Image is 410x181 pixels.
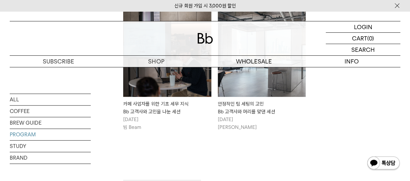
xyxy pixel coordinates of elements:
img: 카카오톡 채널 1:1 채팅 버튼 [367,156,400,171]
a: PROGRAM [10,129,91,140]
a: LOGIN [326,21,400,33]
a: BRAND [10,152,91,164]
p: [DATE] [PERSON_NAME] [218,116,306,131]
a: 신규 회원 가입 시 3,000원 할인 [174,3,236,9]
p: WHOLESALE [205,56,303,67]
p: CART [352,33,367,44]
p: [DATE] 빔 Beam [123,116,211,131]
p: (0) [367,33,374,44]
div: 안정적인 팀 세팅의 고민 Bb 고객사와 머리를 맞댄 세션 [218,100,306,116]
a: CART (0) [326,33,400,44]
img: 로고 [197,33,213,44]
a: COFFEE [10,106,91,117]
p: INFO [303,56,400,67]
a: STUDY [10,141,91,152]
a: 안정적인 팀 세팅의 고민 Bb 고객사와 머리를 맞댄 세션 안정적인 팀 세팅의 고민Bb 고객사와 머리를 맞댄 세션 [DATE][PERSON_NAME] [218,9,306,131]
a: BREW GUIDE [10,117,91,129]
a: SHOP [107,56,205,67]
p: LOGIN [354,21,372,32]
div: 카페 사업자를 위한 기초 세무 지식 Bb 고객사와 고민을 나눈 세션 [123,100,211,116]
a: SUBSCRIBE [10,56,107,67]
a: ALL [10,94,91,105]
p: SEARCH [351,44,375,55]
a: 카페 사업자를 위한 기초 세무 지식Bb 고객사와 고민을 나눈 세션 카페 사업자를 위한 기초 세무 지식Bb 고객사와 고민을 나눈 세션 [DATE]빔 Beam [123,9,211,131]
